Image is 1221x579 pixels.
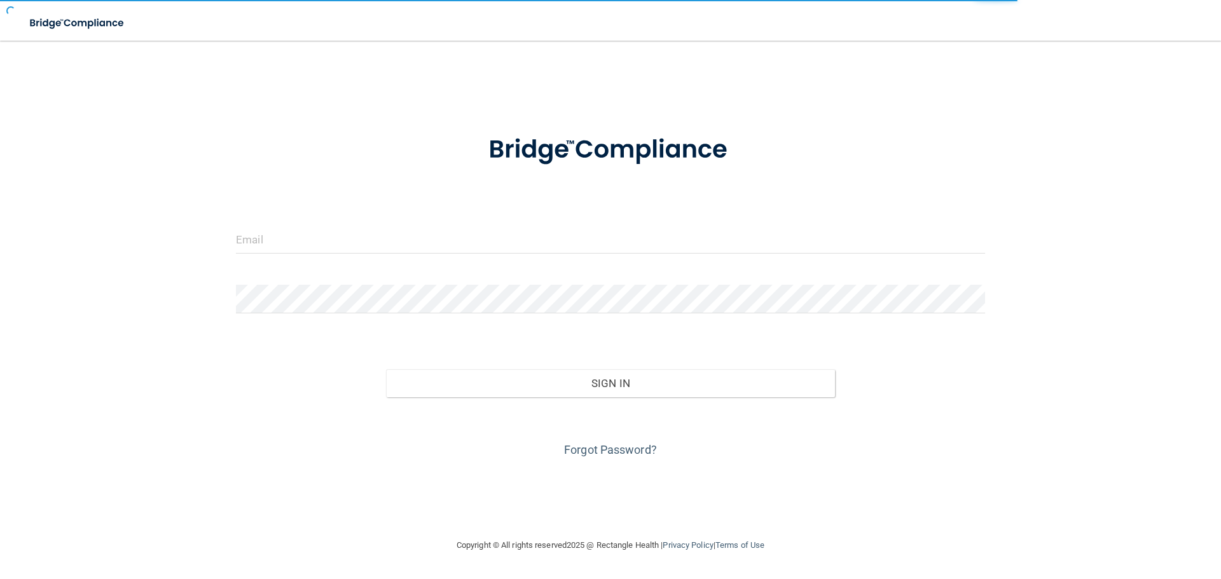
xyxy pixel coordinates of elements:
img: bridge_compliance_login_screen.278c3ca4.svg [462,117,759,183]
a: Privacy Policy [663,540,713,550]
a: Forgot Password? [564,443,657,456]
a: Terms of Use [715,540,764,550]
button: Sign In [386,369,836,397]
div: Copyright © All rights reserved 2025 @ Rectangle Health | | [378,525,843,566]
input: Email [236,225,985,254]
img: bridge_compliance_login_screen.278c3ca4.svg [19,10,136,36]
